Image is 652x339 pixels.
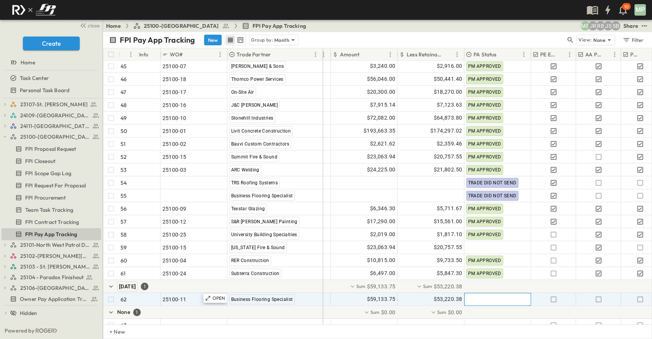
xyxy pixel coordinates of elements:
[434,243,462,252] span: $20,757.55
[133,22,230,30] a: 25100-[GEOGRAPHIC_DATA]
[370,101,396,109] span: $7,915.14
[231,297,293,302] span: Business Flooring Specialist
[620,35,646,45] button: Filter
[231,102,278,108] span: J&C [PERSON_NAME]
[452,50,462,59] button: Menu
[367,152,396,161] span: $23,063.94
[121,114,127,122] p: 49
[163,101,187,109] span: 25100-16
[106,22,311,30] nav: breadcrumbs
[163,257,187,264] span: 25100-04
[611,21,620,30] div: Sterling Barnett (sterling@fpibuilders.com)
[163,88,187,96] span: 25100-17
[237,51,271,58] p: Trade Partner
[121,153,127,161] p: 52
[121,321,127,329] p: 63
[581,21,590,30] div: Monica Pruteanu (mpruteanu@fpibuilders.com)
[10,261,100,272] a: 25103 - St. [PERSON_NAME] Phase 2
[437,269,462,278] span: $5,847.30
[578,36,592,44] p: View:
[434,165,462,174] span: $21,802.50
[370,204,396,213] span: $6,346.30
[370,139,396,148] span: $2,621.62
[468,180,517,185] span: TRADE DID NOT SEND
[231,90,254,95] span: On-Site Air
[370,230,396,239] span: $2,019.00
[25,206,73,214] span: Team Task Tracking
[2,84,101,96] div: Personal Task Boardtest
[119,283,136,289] span: [DATE]
[2,282,101,294] div: 25106-St. Andrews Parking Lottest
[2,228,101,240] div: FPI Pay App Trackingtest
[170,51,183,58] p: WO#
[163,62,187,70] span: 25100-07
[121,62,127,70] p: 45
[2,144,100,154] a: FPI Proposal Request
[367,114,396,122] span: $72,082.00
[2,167,101,179] div: FPI Scope Gap Logtest
[340,51,359,58] p: Amount
[25,169,71,177] span: FPI Scope Gap Log
[126,50,135,59] button: Menu
[468,193,517,198] span: TRADE DID NOT SEND
[367,243,396,252] span: $23,063.94
[10,272,100,283] a: 25104 - Paradox Finishout
[367,283,396,290] span: $59,133.75
[121,140,126,148] p: 51
[20,112,90,119] span: 24109-St. Teresa of Calcutta Parish Hall
[163,127,187,135] span: 25100-01
[231,245,285,250] span: [US_STATE] Fire & Sound
[610,50,619,59] button: Menu
[642,50,650,59] button: Sort
[20,273,84,281] span: 25104 - Paradox Finishout
[9,2,59,18] img: c8d7d1ed905e502e8f77bf7063faec64e13b34fdb1f2bdd94b0e311fc34f8000.png
[163,114,187,122] span: 25100-10
[231,128,291,134] span: Livit Concrete Construction
[231,180,278,185] span: TRS Roofing Systems
[367,75,396,83] span: $56,046.00
[23,37,80,50] button: Create
[163,244,187,251] span: 25100-15
[367,217,396,226] span: $17,290.00
[468,271,501,276] span: PM APPROVED
[121,270,126,277] p: 61
[2,155,101,167] div: FPI Closeouttest
[216,50,225,59] button: Menu
[2,192,100,203] a: FPI Procurement
[2,239,101,251] div: 25101-North West Patrol Divisiontest
[437,139,462,148] span: $2,359.46
[231,193,293,198] span: Business Flooring Specialist
[634,4,646,16] div: MP
[361,50,369,59] button: Sort
[2,216,101,228] div: FPI Contract Trackingtest
[364,126,395,135] span: $193,663.35
[20,295,87,303] span: Owner Pay Application Tracking
[468,258,501,263] span: PM APPROVED
[231,232,297,237] span: University Building Specialties
[20,241,90,249] span: 25101-North West Patrol Division
[10,121,100,131] a: 24111-[GEOGRAPHIC_DATA]
[121,257,127,264] p: 60
[2,179,101,192] div: FPI Request For Proposaltest
[634,3,647,16] button: MP
[2,156,100,166] a: FPI Closeout
[120,35,195,45] p: FPI Pay App Tracking
[133,309,141,316] div: 1
[2,204,101,216] div: Team Task Trackingtest
[622,36,644,44] div: Filter
[367,256,396,265] span: $10,815.00
[231,64,284,69] span: [PERSON_NAME] & Sons
[2,143,101,155] div: FPI Proposal Requesttest
[559,50,567,59] button: Sort
[444,50,452,59] button: Sort
[2,192,101,204] div: FPI Procurementtest
[25,182,86,189] span: FPI Request For Proposal
[468,102,501,108] span: PM APPROVED
[225,34,246,46] div: table view
[2,271,101,283] div: 25104 - Paradox Finishouttest
[623,22,638,30] div: Share
[122,50,130,59] button: Sort
[367,295,396,304] span: $59,133.75
[235,35,245,45] button: kanban view
[121,179,127,187] p: 54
